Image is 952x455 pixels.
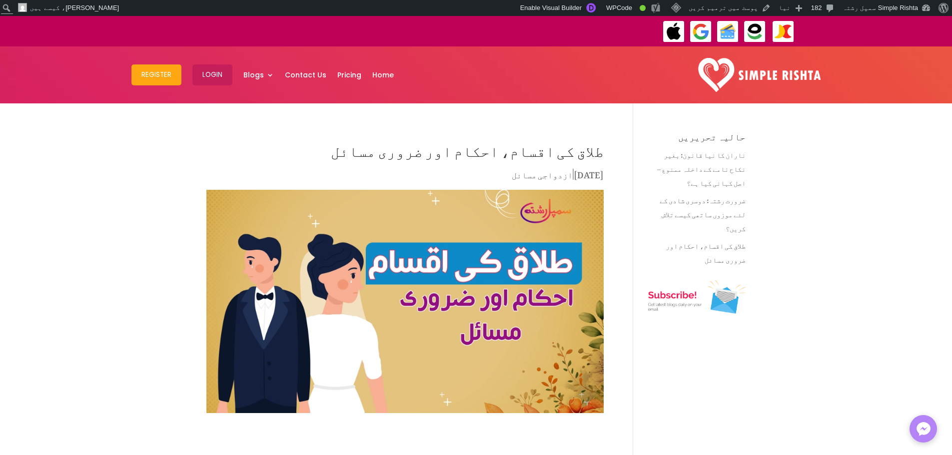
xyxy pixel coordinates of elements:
a: ناران کا نیا قانون: بغیر نکاح نامے کے داخلہ ممنوع – اصل کہانی کیا ہے؟ [657,144,746,190]
img: ApplePay-icon [663,20,685,43]
a: Register [131,49,181,101]
p: | [206,167,604,187]
a: ضرورت رشتہ: دوسری شادی کے لئے موزوں ساتھی کیسے تلاش کریں؟ [660,190,746,235]
img: EasyPaisa-icon [744,20,766,43]
a: Contact Us [285,49,326,101]
button: Login [192,64,232,85]
h1: طلاق کی اقسام، احکام اور ضروری مسائل [206,132,604,167]
a: ازدواجی مسائل [512,162,573,183]
a: Login [192,49,232,101]
div: Good [640,5,646,11]
img: Messenger [914,419,934,439]
a: Pricing [337,49,361,101]
button: Register [131,64,181,85]
a: Home [372,49,394,101]
img: GooglePay-icon [690,20,712,43]
span: [PERSON_NAME] [65,4,119,11]
img: Credit Cards [717,20,739,43]
a: Blogs [243,49,274,101]
img: JazzCash-icon [772,20,795,43]
h4: حالیہ تحریریں [648,132,746,146]
span: [DATE] [574,162,604,183]
a: طلاق کی اقسام، احکام اور ضروری مسائل [666,235,746,267]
